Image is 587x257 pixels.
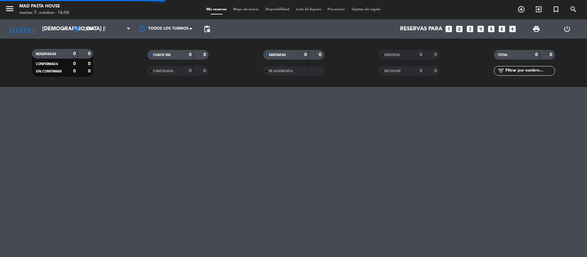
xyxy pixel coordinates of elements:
[88,62,92,66] strong: 0
[189,52,191,57] strong: 0
[203,69,207,73] strong: 0
[420,52,422,57] strong: 0
[73,69,76,73] strong: 0
[88,69,92,73] strong: 0
[36,70,62,73] span: SIN CONFIRMAR
[563,25,571,33] i: power_settings_new
[498,25,506,33] i: looks_6
[293,8,324,11] span: Lista de Espera
[324,8,348,11] span: Pre-acceso
[153,70,173,73] span: CANCELADA
[304,52,307,57] strong: 0
[189,69,191,73] strong: 0
[153,53,171,57] span: CHECK INS
[505,67,555,74] input: Filtrar por nombre...
[19,10,69,16] div: martes 7. octubre - 16:06
[434,52,438,57] strong: 0
[88,52,92,56] strong: 0
[19,3,69,10] div: Mad Pasta House
[36,52,56,56] span: RESERVADAS
[487,25,495,33] i: looks_5
[203,8,230,11] span: Mis reservas
[73,62,76,66] strong: 0
[550,52,553,57] strong: 0
[384,53,400,57] span: SERVIDAS
[36,62,58,66] span: CONFIRMADA
[319,52,323,57] strong: 0
[269,70,293,73] span: RE AGENDADA
[83,27,94,31] span: Cena
[262,8,293,11] span: Disponibilidad
[552,5,560,13] i: turned_in_not
[498,53,508,57] span: TOTAL
[5,22,39,36] i: [DATE]
[508,25,517,33] i: add_box
[476,25,485,33] i: looks_4
[400,26,442,32] span: Reservas para
[60,25,68,33] i: arrow_drop_down
[552,19,582,39] div: LOG OUT
[203,52,207,57] strong: 0
[420,69,422,73] strong: 0
[434,69,438,73] strong: 0
[497,67,505,75] i: filter_list
[73,52,76,56] strong: 0
[517,5,525,13] i: add_circle_outline
[203,25,211,33] span: pending_actions
[533,25,540,33] span: print
[535,5,543,13] i: exit_to_app
[445,25,453,33] i: looks_one
[5,4,15,14] i: menu
[230,8,262,11] span: Mapa de mesas
[570,5,577,13] i: search
[466,25,474,33] i: looks_3
[5,4,15,16] button: menu
[348,8,384,11] span: Tarjetas de regalo
[384,70,401,73] span: NO SHOW
[455,25,464,33] i: looks_two
[269,53,286,57] span: SENTADAS
[535,52,538,57] strong: 0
